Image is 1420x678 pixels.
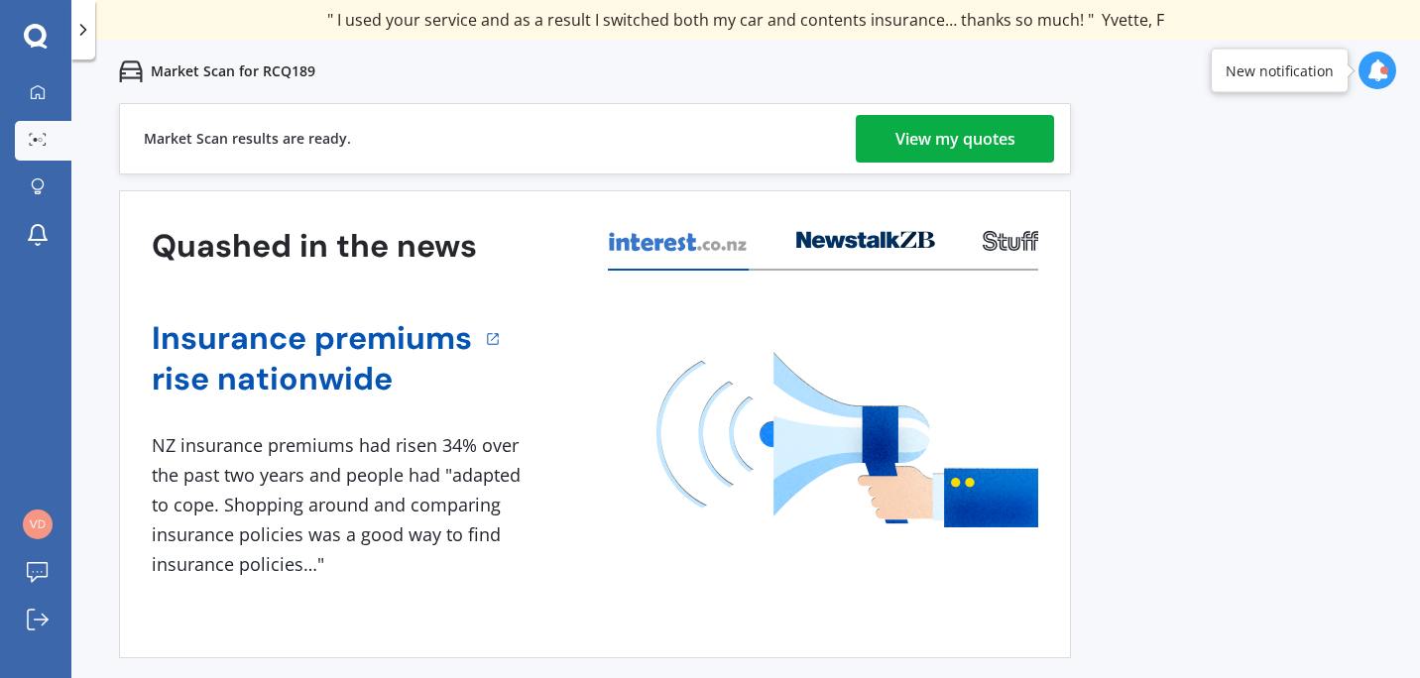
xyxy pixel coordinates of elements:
[152,359,472,399] a: rise nationwide
[152,226,477,267] h3: Quashed in the news
[152,431,529,579] div: NZ insurance premiums had risen 34% over the past two years and people had "adapted to cope. Shop...
[119,59,143,83] img: car.f15378c7a67c060ca3f3.svg
[895,115,1015,163] div: View my quotes
[23,509,53,539] img: 89c7b34a132f8cbedc1aa61c3b3e3cc5
[144,104,351,173] div: Market Scan results are ready.
[151,61,315,81] p: Market Scan for RCQ189
[656,352,1038,527] img: media image
[856,115,1054,163] a: View my quotes
[152,318,472,359] a: Insurance premiums
[1226,60,1334,80] div: New notification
